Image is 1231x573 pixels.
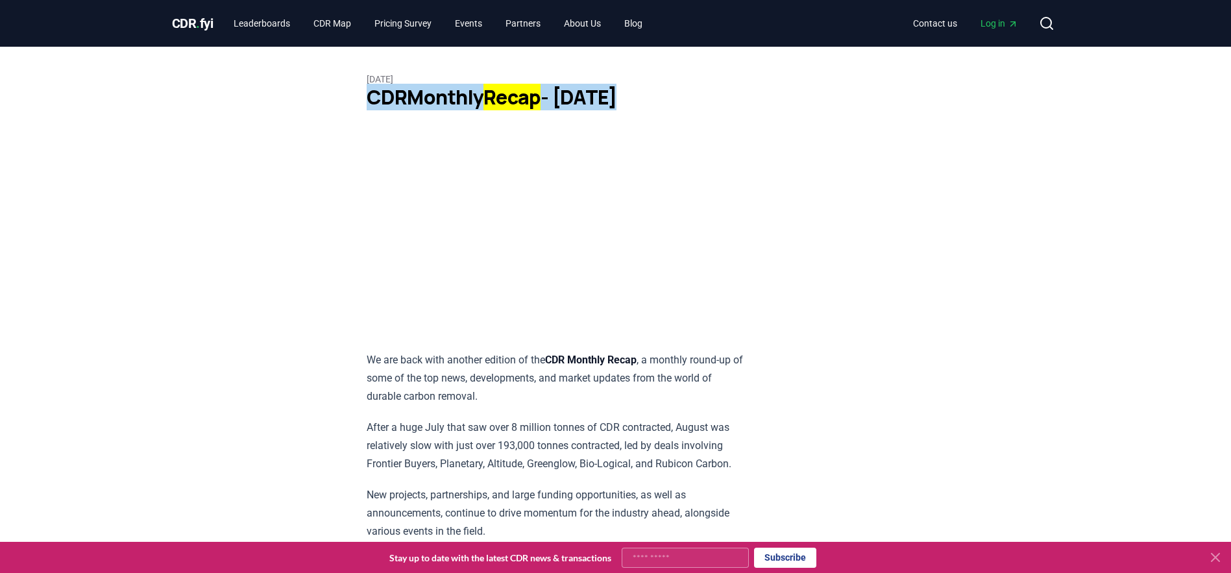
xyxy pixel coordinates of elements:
[172,16,213,31] span: CDR fyi
[495,12,551,35] a: Partners
[554,12,611,35] a: About Us
[367,73,865,86] p: [DATE]
[545,354,637,366] strong: CDR Monthly Recap
[367,84,408,110] msreadoutspan: CDR
[483,84,541,110] msreadoutspan: Recap
[303,12,361,35] a: CDR Map
[223,12,300,35] a: Leaderboards
[367,351,746,406] p: We are back with another edition of the , a monthly round-up of some of the top news, development...
[364,12,442,35] a: Pricing Survey
[445,12,493,35] a: Events
[367,140,746,330] img: blog post image
[614,12,653,35] a: Blog
[970,12,1029,35] a: Log in
[172,14,213,32] a: CDR.fyi
[981,17,1018,30] span: Log in
[903,12,1029,35] nav: Main
[903,12,968,35] a: Contact us
[367,419,746,473] p: After a huge July that saw over 8 million tonnes of CDR contracted, August was relatively slow wi...
[407,84,616,110] msreadoutspan: Monthly - [DATE]
[223,12,653,35] nav: Main
[196,16,200,31] span: .
[367,486,746,541] p: New projects, partnerships, and large funding opportunities, as well as announcements, continue t...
